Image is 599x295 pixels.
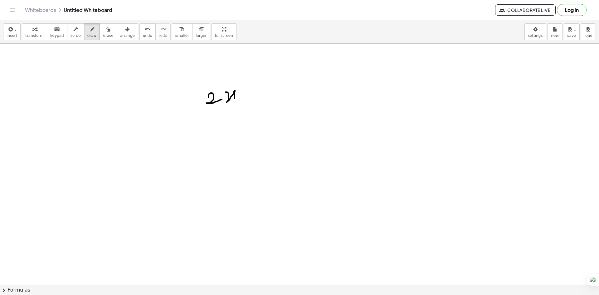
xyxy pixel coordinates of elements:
span: smaller [175,33,189,38]
button: Toggle navigation [7,5,17,15]
span: fullscreen [215,33,233,38]
span: keypad [50,33,64,38]
span: scrub [71,33,81,38]
span: transform [25,33,44,38]
button: save [564,23,580,40]
a: Whiteboards [25,7,56,13]
span: settings [528,33,543,38]
button: scrub [67,23,84,40]
i: keyboard [54,26,60,33]
button: arrange [117,23,138,40]
button: redoredo [155,23,171,40]
i: format_size [198,26,204,33]
span: new [551,33,559,38]
span: larger [196,33,207,38]
button: Log in [557,4,587,16]
button: erase [100,23,117,40]
span: erase [103,33,113,38]
button: Collaborate Live [495,4,556,16]
span: insert [7,33,17,38]
button: fullscreen [211,23,236,40]
button: format_sizesmaller [172,23,192,40]
span: arrange [120,33,135,38]
span: undo [143,33,152,38]
i: format_size [179,26,185,33]
button: load [581,23,596,40]
i: redo [160,26,166,33]
button: keyboardkeypad [47,23,67,40]
button: draw [84,23,100,40]
span: load [584,33,592,38]
button: settings [524,23,546,40]
button: undoundo [139,23,156,40]
span: Collaborate Live [500,7,550,13]
span: save [567,33,576,38]
button: new [548,23,562,40]
button: transform [22,23,47,40]
span: draw [87,33,97,38]
i: undo [144,26,150,33]
span: redo [159,33,167,38]
button: insert [3,23,21,40]
button: format_sizelarger [192,23,210,40]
